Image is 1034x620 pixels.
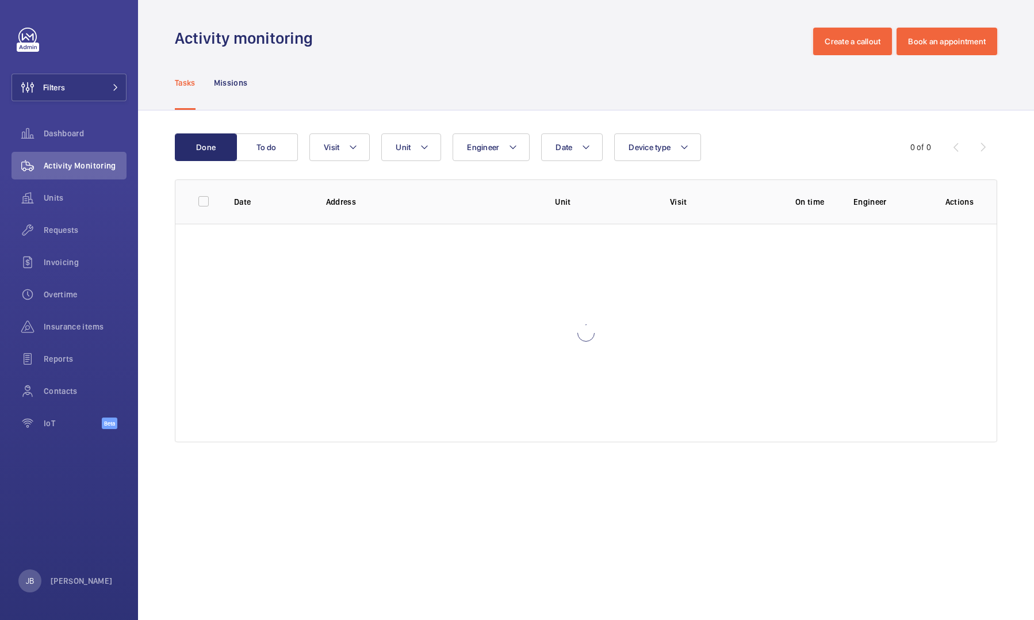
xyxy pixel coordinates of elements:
p: Visit [670,196,766,208]
span: Activity Monitoring [44,160,127,171]
p: Address [326,196,537,208]
p: Unit [555,196,651,208]
p: JB [26,575,34,587]
span: Insurance items [44,321,127,332]
button: Device type [614,133,701,161]
span: Date [556,143,572,152]
p: Date [234,196,308,208]
p: On time [784,196,835,208]
p: Engineer [853,196,927,208]
span: Units [44,192,127,204]
span: Reports [44,353,127,365]
h1: Activity monitoring [175,28,320,49]
button: To do [236,133,298,161]
button: Book an appointment [897,28,997,55]
span: Overtime [44,289,127,300]
p: [PERSON_NAME] [51,575,113,587]
span: Visit [324,143,339,152]
div: 0 of 0 [910,141,931,153]
p: Actions [945,196,974,208]
p: Tasks [175,77,196,89]
button: Done [175,133,237,161]
button: Unit [381,133,441,161]
button: Date [541,133,603,161]
span: Contacts [44,385,127,397]
button: Engineer [453,133,530,161]
span: IoT [44,418,102,429]
button: Visit [309,133,370,161]
span: Engineer [467,143,499,152]
span: Filters [43,82,65,93]
span: Device type [629,143,671,152]
span: Unit [396,143,411,152]
span: Invoicing [44,257,127,268]
button: Filters [12,74,127,101]
button: Create a callout [813,28,892,55]
span: Beta [102,418,117,429]
span: Dashboard [44,128,127,139]
p: Missions [214,77,248,89]
span: Requests [44,224,127,236]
